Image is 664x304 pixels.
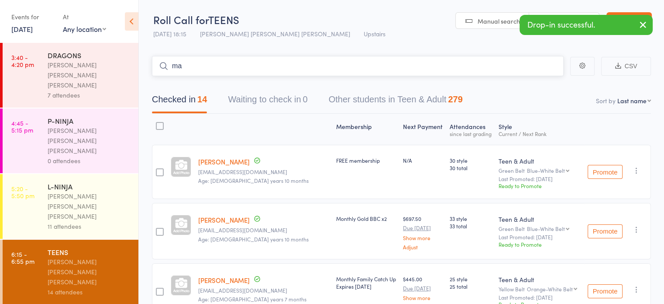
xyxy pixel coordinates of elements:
[448,94,462,104] div: 279
[499,275,581,284] div: Teen & Adult
[403,295,443,301] a: Show more
[588,284,623,298] button: Promote
[48,116,131,126] div: P-NINJA
[208,12,239,27] span: TEENS
[588,224,623,238] button: Promote
[63,10,106,24] div: At
[200,29,350,38] span: [PERSON_NAME] [PERSON_NAME] [PERSON_NAME]
[3,174,138,239] a: 5:20 -5:50 pmL-NINJA[PERSON_NAME] [PERSON_NAME] [PERSON_NAME]11 attendees
[329,90,463,113] button: Other students in Teen & Adult279
[403,215,443,249] div: $697.50
[601,57,651,76] button: CSV
[527,226,565,231] div: Blue-White Belt
[3,43,138,108] a: 3:40 -4:20 pmDRAGONS[PERSON_NAME] [PERSON_NAME] [PERSON_NAME]7 attendees
[228,90,307,113] button: Waiting to check in0
[3,108,138,173] a: 4:45 -5:15 pmP-NINJA[PERSON_NAME] [PERSON_NAME] [PERSON_NAME]0 attendees
[153,29,186,38] span: [DATE] 18:15
[446,118,495,141] div: Atten­dances
[198,295,306,303] span: Age: [DEMOGRAPHIC_DATA] years 7 months
[478,17,520,25] span: Manual search
[48,287,131,297] div: 14 attendees
[48,126,131,156] div: [PERSON_NAME] [PERSON_NAME] [PERSON_NAME]
[450,164,492,171] span: 30 total
[198,235,309,243] span: Age: [DEMOGRAPHIC_DATA] years 10 months
[336,215,396,222] div: Monthly Gold BBC x2
[596,96,616,105] label: Sort by
[153,12,208,27] span: Roll Call for
[48,191,131,221] div: [PERSON_NAME] [PERSON_NAME] [PERSON_NAME]
[48,257,131,287] div: [PERSON_NAME] [PERSON_NAME] [PERSON_NAME]
[11,24,33,34] a: [DATE]
[48,221,131,231] div: 11 attendees
[606,12,652,30] a: Exit roll call
[495,118,584,141] div: Style
[617,96,647,105] div: Last name
[499,157,581,165] div: Teen & Adult
[11,251,34,265] time: 6:15 - 6:55 pm
[48,60,131,90] div: [PERSON_NAME] [PERSON_NAME] [PERSON_NAME]
[11,54,34,68] time: 3:40 - 4:20 pm
[499,131,581,136] div: Current / Next Rank
[527,168,565,173] div: Blue-White Belt
[11,185,34,199] time: 5:20 - 5:50 pm
[197,94,207,104] div: 14
[198,157,250,166] a: [PERSON_NAME]
[450,131,492,136] div: since last grading
[499,226,581,231] div: Green Belt
[198,276,250,285] a: [PERSON_NAME]
[198,177,309,184] span: Age: [DEMOGRAPHIC_DATA] years 10 months
[11,119,33,133] time: 4:45 - 5:15 pm
[499,241,581,248] div: Ready to Promote
[48,156,131,166] div: 0 attendees
[198,287,329,294] small: cancerianvinay@gmail.com
[450,215,492,222] span: 33 style
[450,275,492,283] span: 25 style
[520,15,653,35] div: Drop-in successful.
[403,225,443,231] small: Due [DATE]
[403,285,443,291] small: Due [DATE]
[336,157,396,164] div: FREE membership
[11,10,54,24] div: Events for
[336,275,396,290] div: Monthly Family Catch Up
[527,286,573,292] div: Orange-White Belt
[499,215,581,224] div: Teen & Adult
[499,168,581,173] div: Green Belt
[499,294,581,301] small: Last Promoted: [DATE]
[399,118,446,141] div: Next Payment
[499,286,581,292] div: Yellow Belt
[48,50,131,60] div: DRAGONS
[48,182,131,191] div: L-NINJA
[450,283,492,290] span: 25 total
[499,176,581,182] small: Last Promoted: [DATE]
[403,235,443,241] a: Show more
[198,215,250,224] a: [PERSON_NAME]
[499,234,581,240] small: Last Promoted: [DATE]
[152,56,564,76] input: Search by name
[198,169,329,175] small: himanshudhody@gmail.com
[303,94,307,104] div: 0
[403,157,443,164] div: N/A
[403,244,443,250] a: Adjust
[450,157,492,164] span: 30 style
[450,222,492,230] span: 33 total
[364,29,385,38] span: Upstairs
[333,118,399,141] div: Membership
[336,283,396,290] div: Expires [DATE]
[63,24,106,34] div: Any location
[588,165,623,179] button: Promote
[152,90,207,113] button: Checked in14
[48,247,131,257] div: TEENS
[48,90,131,100] div: 7 attendees
[499,182,581,189] div: Ready to Promote
[198,227,329,233] small: himanshudhody@gmail.com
